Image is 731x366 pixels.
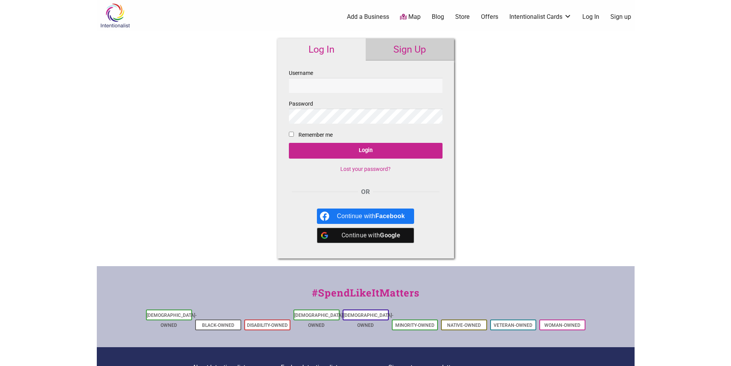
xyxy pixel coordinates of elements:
label: Password [289,99,443,124]
div: #SpendLikeItMatters [97,285,635,308]
a: Native-Owned [447,323,481,328]
b: Google [380,232,400,239]
a: Offers [481,13,498,21]
div: Continue with [337,228,405,243]
label: Username [289,68,443,93]
input: Login [289,143,443,159]
a: Black-Owned [202,323,234,328]
input: Username [289,78,443,93]
input: Password [289,109,443,124]
a: Continue with <b>Google</b> [317,228,414,243]
a: [DEMOGRAPHIC_DATA]-Owned [294,313,344,328]
a: Continue with <b>Facebook</b> [317,209,414,224]
div: OR [289,187,443,197]
a: Store [455,13,470,21]
a: [DEMOGRAPHIC_DATA]-Owned [147,313,197,328]
a: Log In [582,13,599,21]
a: Sign up [610,13,631,21]
b: Facebook [375,213,405,219]
div: Continue with [337,209,405,224]
a: [DEMOGRAPHIC_DATA]-Owned [343,313,393,328]
a: Add a Business [347,13,389,21]
label: Remember me [298,130,333,140]
a: Lost your password? [340,166,391,172]
a: Minority-Owned [395,323,434,328]
a: Veteran-Owned [494,323,532,328]
a: Blog [432,13,444,21]
a: Disability-Owned [247,323,288,328]
a: Map [400,13,421,22]
a: Sign Up [366,38,454,61]
img: Intentionalist [97,3,133,28]
a: Woman-Owned [544,323,580,328]
a: Intentionalist Cards [509,13,572,21]
a: Log In [277,38,366,61]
